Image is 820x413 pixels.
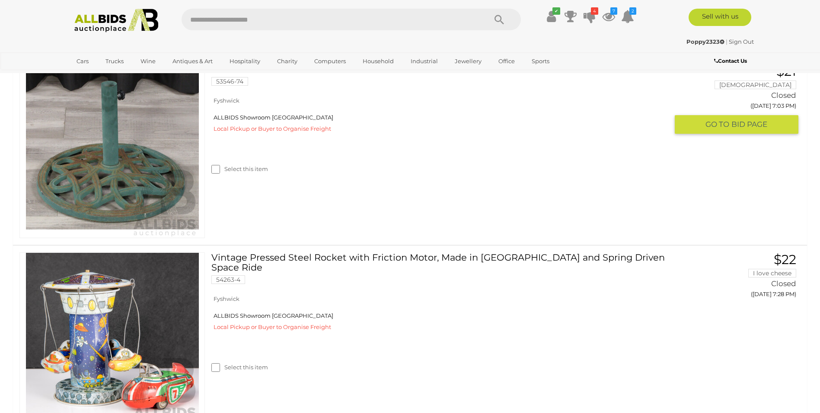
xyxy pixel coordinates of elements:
[686,38,724,45] strong: Poppy2323
[309,54,351,68] a: Computers
[552,7,560,15] i: ✔
[705,119,731,129] span: GO TO
[602,9,615,24] a: 7
[526,54,555,68] a: Sports
[70,9,163,32] img: Allbids.com.au
[583,9,596,24] a: 4
[211,363,268,371] label: Select this item
[100,54,129,68] a: Trucks
[478,9,521,30] button: Search
[591,7,598,15] i: 4
[71,54,94,68] a: Cars
[449,54,487,68] a: Jewellery
[493,54,520,68] a: Office
[686,38,726,45] a: Poppy2323
[357,54,399,68] a: Household
[405,54,444,68] a: Industrial
[211,322,668,332] div: Local Pickup or Buyer to Organise Freight
[211,165,268,173] label: Select this item
[218,252,668,290] a: Vintage Pressed Steel Rocket with Friction Motor, Made in [GEOGRAPHIC_DATA] and Spring Driven Spa...
[224,54,266,68] a: Hospitality
[729,38,754,45] a: Sign Out
[271,54,303,68] a: Charity
[610,7,617,15] i: 7
[689,9,751,26] a: Sell with us
[621,9,634,24] a: 2
[167,54,218,68] a: Antiques & Art
[218,64,668,92] a: Cast Iron Painted Umbrella Stand 53546-74
[714,58,747,64] b: Contact Us
[71,68,144,83] a: [GEOGRAPHIC_DATA]
[26,65,199,238] img: 53546-74a.JPG
[629,7,636,15] i: 2
[545,9,558,24] a: ✔
[774,252,796,268] span: $22
[681,64,798,135] a: $21 [DEMOGRAPHIC_DATA] Closed ([DATE] 7:03 PM) GO TOBID PAGE
[681,252,798,303] a: $22 I love cheese Closed ([DATE] 7:28 PM)
[135,54,161,68] a: Wine
[714,56,749,66] a: Contact Us
[726,38,727,45] span: |
[675,115,798,134] button: GO TOBID PAGE
[731,119,767,129] span: BID PAGE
